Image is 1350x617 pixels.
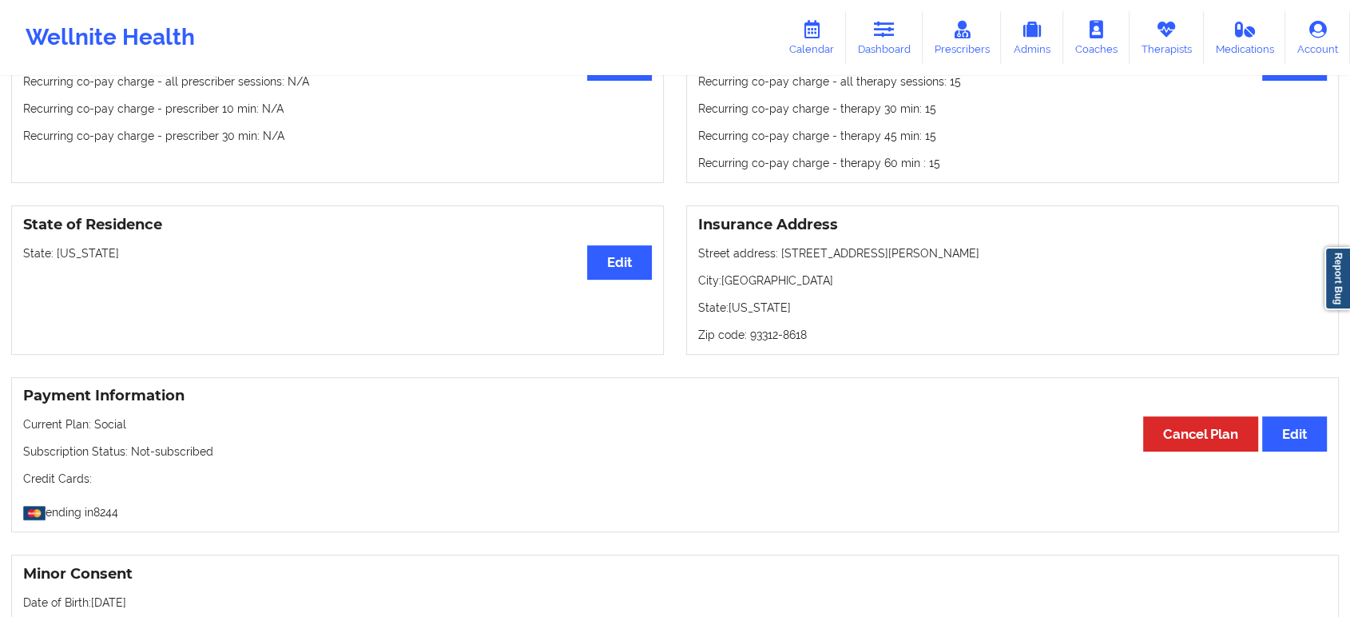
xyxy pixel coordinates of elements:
[846,11,923,64] a: Dashboard
[1063,11,1130,64] a: Coaches
[23,565,1327,583] h3: Minor Consent
[1285,11,1350,64] a: Account
[1324,247,1350,310] a: Report Bug
[23,471,1327,487] p: Credit Cards:
[698,101,1327,117] p: Recurring co-pay charge - therapy 30 min : 15
[923,11,1002,64] a: Prescribers
[1204,11,1286,64] a: Medications
[23,498,1327,520] p: ending in 8244
[23,387,1327,405] h3: Payment Information
[698,155,1327,171] p: Recurring co-pay charge - therapy 60 min : 15
[23,128,652,144] p: Recurring co-pay charge - prescriber 30 min : N/A
[23,101,652,117] p: Recurring co-pay charge - prescriber 10 min : N/A
[587,245,652,280] button: Edit
[698,327,1327,343] p: Zip code: 93312-8618
[698,245,1327,261] p: Street address: [STREET_ADDRESS][PERSON_NAME]
[1262,416,1327,451] button: Edit
[1130,11,1204,64] a: Therapists
[23,216,652,234] h3: State of Residence
[1143,416,1258,451] button: Cancel Plan
[698,300,1327,316] p: State: [US_STATE]
[698,216,1327,234] h3: Insurance Address
[23,74,652,90] p: Recurring co-pay charge - all prescriber sessions : N/A
[698,128,1327,144] p: Recurring co-pay charge - therapy 45 min : 15
[698,273,1327,289] p: City: [GEOGRAPHIC_DATA]
[1001,11,1063,64] a: Admins
[23,245,652,261] p: State: [US_STATE]
[23,416,1327,432] p: Current Plan: Social
[777,11,846,64] a: Calendar
[23,444,1327,460] p: Subscription Status: Not-subscribed
[23,595,1327,611] p: Date of Birth: [DATE]
[698,74,1327,90] p: Recurring co-pay charge - all therapy sessions : 15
